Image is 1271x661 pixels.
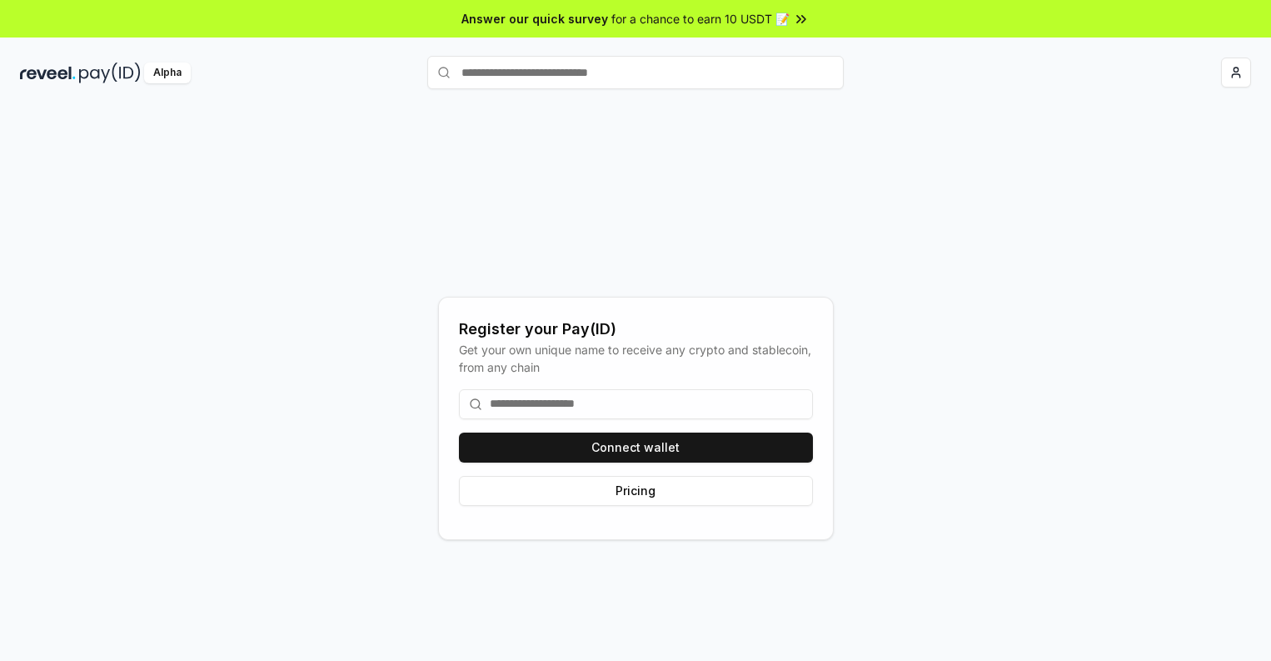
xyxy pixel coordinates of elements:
span: for a chance to earn 10 USDT 📝 [611,10,790,28]
div: Alpha [144,63,191,83]
div: Get your own unique name to receive any crypto and stablecoin, from any chain [459,341,813,376]
img: reveel_dark [20,63,76,83]
button: Pricing [459,476,813,506]
span: Answer our quick survey [461,10,608,28]
button: Connect wallet [459,433,813,463]
img: pay_id [79,63,141,83]
div: Register your Pay(ID) [459,318,813,341]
